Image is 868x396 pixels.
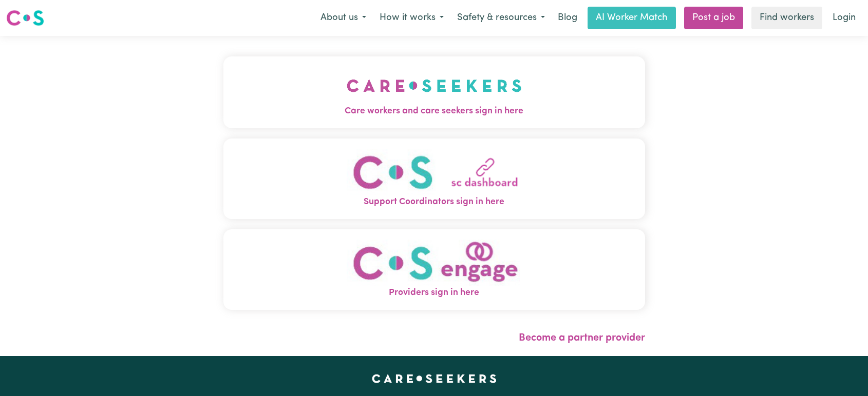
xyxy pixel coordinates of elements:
button: Care workers and care seekers sign in here [223,56,645,128]
a: Careseekers logo [6,6,44,30]
a: Blog [552,7,583,29]
img: Careseekers logo [6,9,44,27]
a: Find workers [751,7,822,29]
a: Login [826,7,862,29]
button: How it works [373,7,450,29]
button: Safety & resources [450,7,552,29]
a: Become a partner provider [519,333,645,343]
button: Providers sign in here [223,229,645,310]
a: Careseekers home page [372,374,497,383]
a: AI Worker Match [588,7,676,29]
button: Support Coordinators sign in here [223,138,645,219]
span: Providers sign in here [223,286,645,300]
a: Post a job [684,7,743,29]
span: Care workers and care seekers sign in here [223,105,645,118]
button: About us [314,7,373,29]
span: Support Coordinators sign in here [223,195,645,209]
